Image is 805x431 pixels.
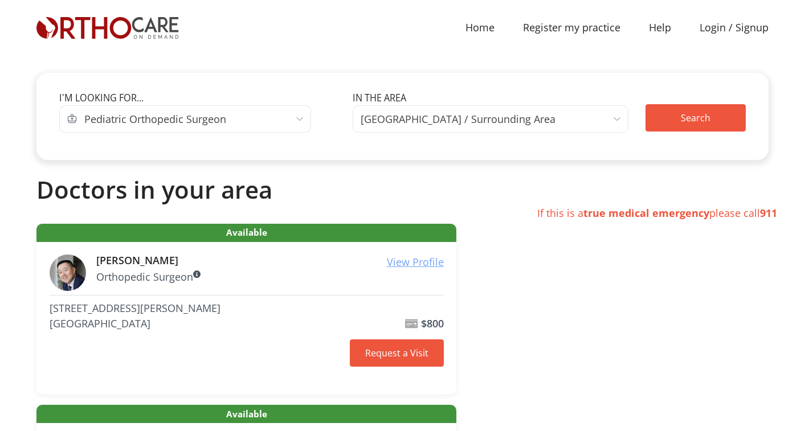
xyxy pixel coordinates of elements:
span: Los Angeles / Surrounding Area [361,111,555,127]
strong: true medical emergency [583,206,709,220]
a: Request a Visit [350,339,444,367]
h2: Doctors in your area [36,175,769,204]
span: Pediatric Orthopedic Surgeon [77,105,312,133]
a: Register my practice [509,15,635,40]
a: Help [635,15,685,40]
span: Available [36,405,456,423]
p: Orthopedic Surgeon [96,269,444,285]
span: Los Angeles / Surrounding Area [353,105,629,133]
a: View Profile [387,255,444,270]
h6: [PERSON_NAME] [96,255,444,267]
strong: 911 [760,206,777,220]
address: [STREET_ADDRESS][PERSON_NAME] [GEOGRAPHIC_DATA] [50,301,345,331]
button: Search [645,104,746,132]
span: If this is a please call [537,206,777,220]
span: Available [36,224,456,242]
a: Home [451,15,509,40]
label: In the area [353,91,406,105]
label: I'm looking for... [59,91,144,105]
span: Pediatric Orthopedic Surgeon [84,111,226,127]
a: Login / Signup [685,20,783,35]
b: $800 [421,317,444,330]
img: Robert H. [50,255,86,291]
u: View Profile [387,255,444,269]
